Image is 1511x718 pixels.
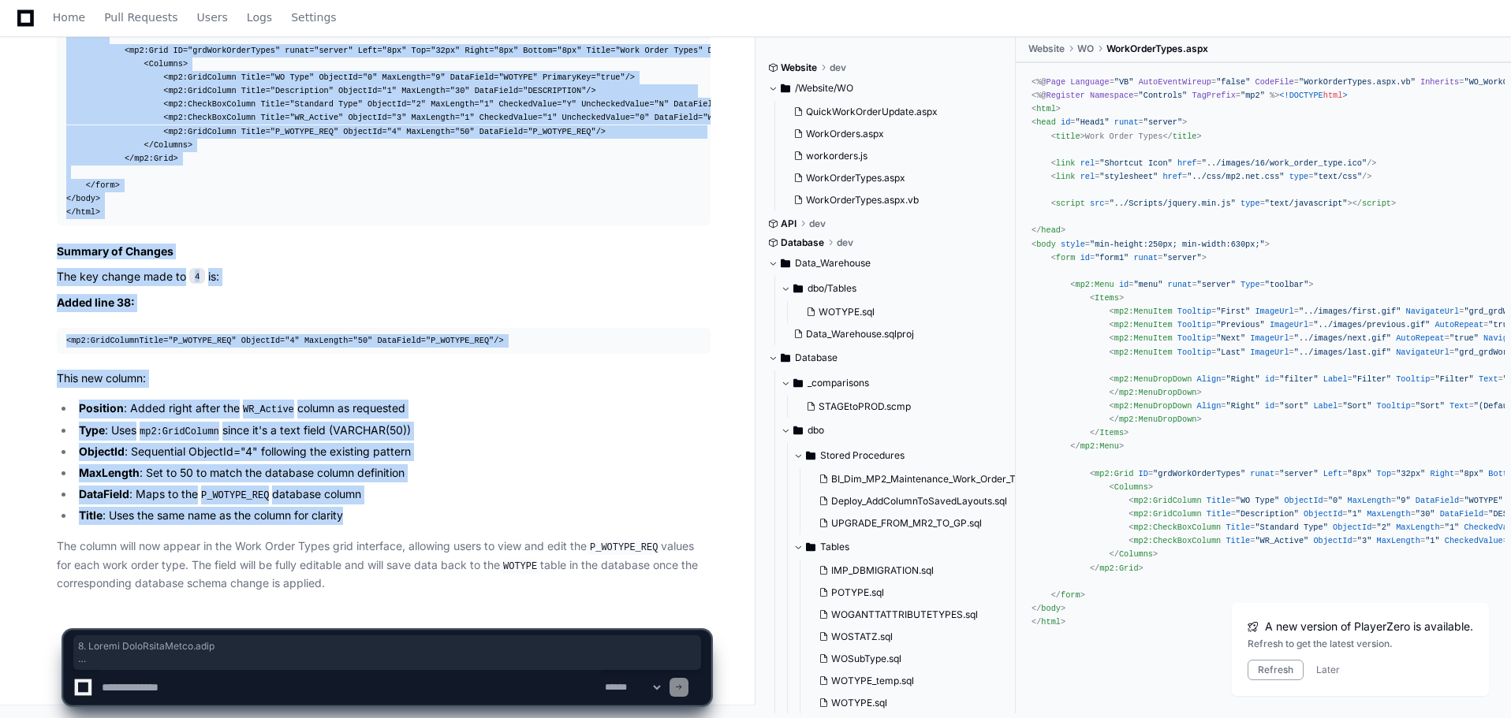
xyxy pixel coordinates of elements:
span: WOTYPE.sql [819,306,875,318]
span: Right [464,46,489,55]
span: Title [139,336,163,345]
span: < = = = /> [1051,172,1372,181]
span: mp2:MenuDropDown [1119,388,1197,397]
span: "P_WOTYPE_REQ" [426,336,494,345]
span: Title [260,99,285,109]
span: "../images/next.gif" [1294,333,1391,343]
span: < = = = = /> [163,127,606,136]
span: Database [795,352,838,364]
span: MaxLength [401,86,445,95]
span: ImageUrl [1250,347,1289,356]
span: Title [241,73,266,82]
span: link [1056,158,1076,168]
button: Database [768,345,1004,370]
span: "Shortcut Icon" [1099,158,1172,168]
button: STAGEtoPROD.scmp [800,396,1007,418]
span: Deploy_AddColumnToSavedLayouts.sql [831,495,1007,508]
span: < = = > [1051,199,1352,208]
span: dev [830,61,846,74]
span: AutoRepeat [1396,333,1445,343]
button: workorders.js [787,145,994,167]
button: _comparisons [781,370,1017,396]
span: WorkOrderTypes.aspx [1106,43,1208,55]
span: DataField [673,99,717,109]
span: "server" [1144,117,1182,127]
button: WorkOrders.aspx [787,123,994,145]
span: "2" [411,99,425,109]
span: MaxLength [431,99,474,109]
span: "server" [1162,253,1201,262]
span: mp2:Menu [1075,280,1114,289]
span: ObjectId [338,86,377,95]
span: "server" [314,46,353,55]
span: CheckedValue [479,113,538,122]
span: "Previous" [1216,320,1265,329]
span: "P_WOTYPE_REQ" [528,127,595,136]
span: IMP_DBMIGRATION.sql [831,564,934,577]
span: "4" [285,336,299,345]
button: WOTYPE.sql [800,301,994,323]
button: IMP_DBMIGRATION.sql [812,560,1020,582]
span: @ = = [1041,91,1270,100]
span: Website [781,61,817,74]
span: Users [197,13,228,22]
span: rel [1080,158,1095,168]
span: "Y" [562,99,576,109]
span: script [1362,199,1391,208]
span: ObjectId [367,99,406,109]
button: QuickWorkOrderUpdate.aspx [787,101,994,123]
li: : Added right after the column as requested [74,400,711,419]
strong: Position [79,401,124,415]
span: TagPrefix [1192,91,1235,100]
span: "form1" [1095,253,1129,262]
span: "../images/first.gif" [1299,307,1401,316]
span: "32px" [431,46,460,55]
span: ImageUrl [1270,320,1308,329]
span: "P_WOTYPE_REQ" [270,127,338,136]
span: "Sort" [1416,401,1445,411]
span: mp2:GridColumn [168,73,236,82]
span: "Controls" [1139,91,1188,100]
span: ObjectId [343,127,382,136]
span: "Right" [1226,374,1259,384]
span: "Work Order Types" [615,46,703,55]
span: href [1162,172,1182,181]
button: Stored Procedures [793,443,1029,468]
span: type [1241,199,1260,208]
span: mp2:CheckBoxColumn [168,99,256,109]
span: Language [1070,77,1109,87]
span: < = > [1032,239,1270,248]
span: runat [1133,253,1158,262]
span: html [76,207,95,217]
span: BI_Dim_MP2_Maintenance_Work_Order_Type.sql [831,473,1047,485]
span: Title [586,46,610,55]
span: Data_Warehouse [795,257,871,270]
span: Type [1241,280,1260,289]
button: Later [1316,664,1340,676]
span: Namespace [1090,91,1133,100]
span: "DESCRIPTION" [523,86,586,95]
span: Tooltip [1177,320,1211,329]
button: UPGRADE_FROM_MR2_TO_GP.sql [812,512,1032,534]
span: Label [1323,374,1348,384]
span: id [1119,280,1129,289]
span: "1" [460,113,474,122]
span: < > [1051,131,1085,140]
span: Align [1197,374,1222,384]
span: head [1036,117,1056,127]
span: "1" [479,99,494,109]
span: "WR_Active" [289,113,343,122]
span: "Filter" [1435,374,1474,384]
span: AutoEventWireup [1139,77,1211,87]
span: "9" [431,73,445,82]
span: </ > [66,194,100,203]
span: Align [1197,401,1222,411]
span: ObjectId [348,113,386,122]
span: "server" [1197,280,1236,289]
span: mp2:MenuItem [1114,333,1173,343]
span: "../css/mp2.net.css" [1187,172,1284,181]
span: STAGEtoPROD.scmp [819,400,911,413]
span: dbo [808,424,824,437]
span: DataField [479,127,523,136]
span: Title [241,127,266,136]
